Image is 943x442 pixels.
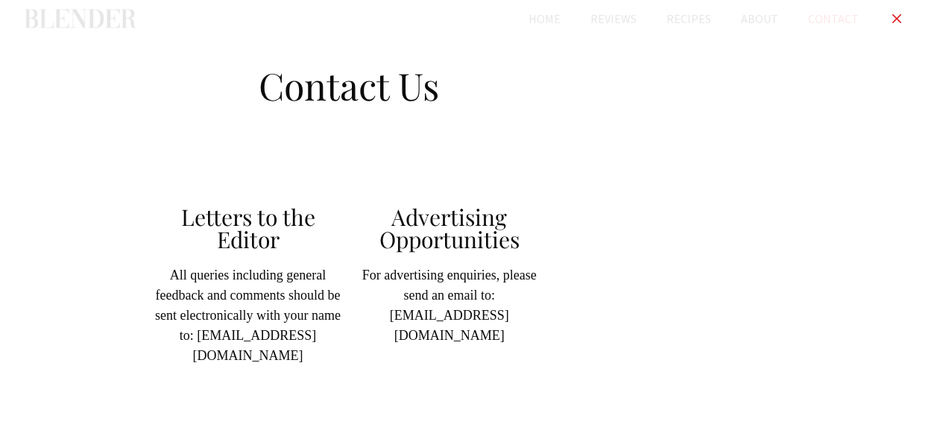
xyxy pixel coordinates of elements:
p: All queries including general feedback and comments should be sent electronically with your name ... [155,265,341,366]
h1: Contact Us [36,52,662,112]
h2: Letters to the Editor [155,206,341,250]
h2: Advertising Opportunities [356,206,543,250]
p: For advertising enquiries, please send an email to: [EMAIL_ADDRESS][DOMAIN_NAME] [356,265,543,346]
